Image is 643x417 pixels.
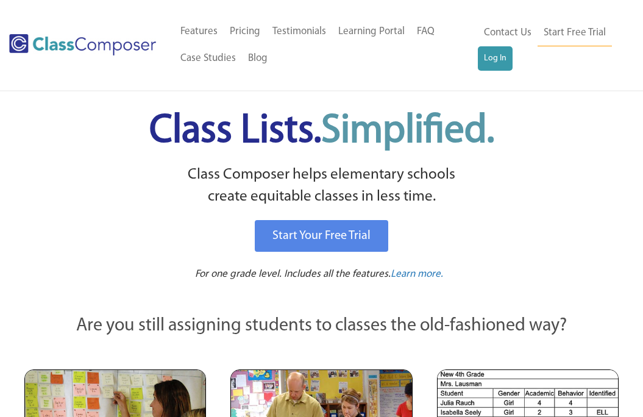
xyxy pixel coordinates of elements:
[391,267,443,282] a: Learn more.
[332,18,411,45] a: Learning Portal
[24,313,619,340] p: Are you still assigning students to classes the old-fashioned way?
[174,18,478,72] nav: Header Menu
[224,18,266,45] a: Pricing
[391,269,443,279] span: Learn more.
[174,18,224,45] a: Features
[272,230,371,242] span: Start Your Free Trial
[538,20,612,47] a: Start Free Trial
[195,269,391,279] span: For one grade level. Includes all the features.
[478,46,513,71] a: Log In
[478,20,538,46] a: Contact Us
[9,34,156,55] img: Class Composer
[242,45,274,72] a: Blog
[149,112,494,151] span: Class Lists.
[174,45,242,72] a: Case Studies
[266,18,332,45] a: Testimonials
[478,20,625,71] nav: Header Menu
[255,220,388,252] a: Start Your Free Trial
[12,164,631,208] p: Class Composer helps elementary schools create equitable classes in less time.
[321,112,494,151] span: Simplified.
[411,18,441,45] a: FAQ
